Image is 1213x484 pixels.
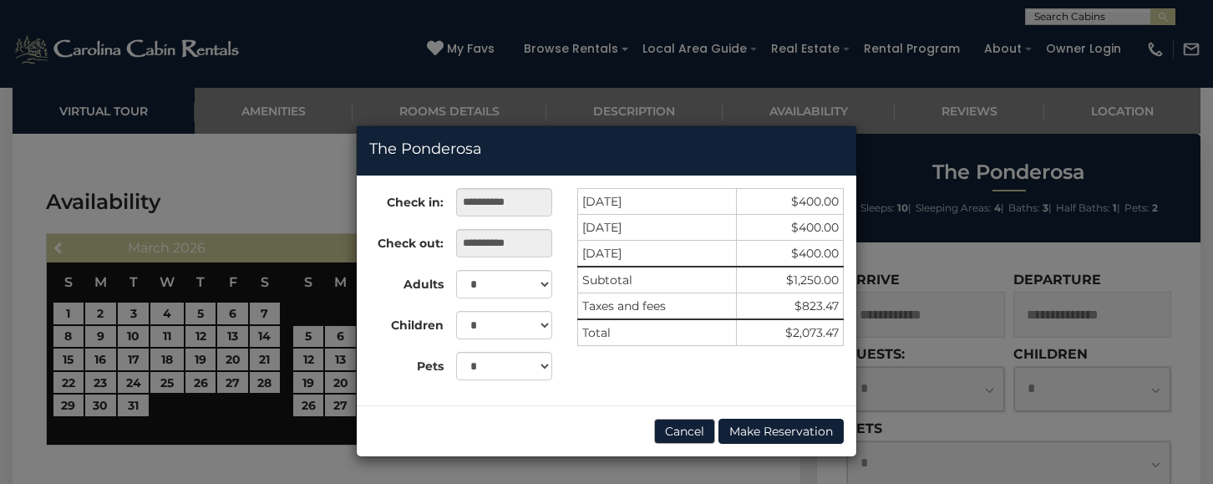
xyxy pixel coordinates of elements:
[736,267,843,293] td: $1,250.00
[654,419,715,444] button: Cancel
[736,215,843,241] td: $400.00
[578,215,737,241] td: [DATE]
[357,270,444,293] label: Adults
[578,189,737,215] td: [DATE]
[357,188,444,211] label: Check in:
[736,241,843,267] td: $400.00
[718,419,844,444] button: Make Reservation
[578,319,737,346] td: Total
[357,352,444,374] label: Pets
[357,229,444,252] label: Check out:
[357,311,444,334] label: Children
[736,293,843,320] td: $823.47
[369,139,844,160] h4: The Ponderosa
[578,293,737,320] td: Taxes and fees
[578,267,737,293] td: Subtotal
[736,189,843,215] td: $400.00
[736,319,843,346] td: $2,073.47
[578,241,737,267] td: [DATE]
